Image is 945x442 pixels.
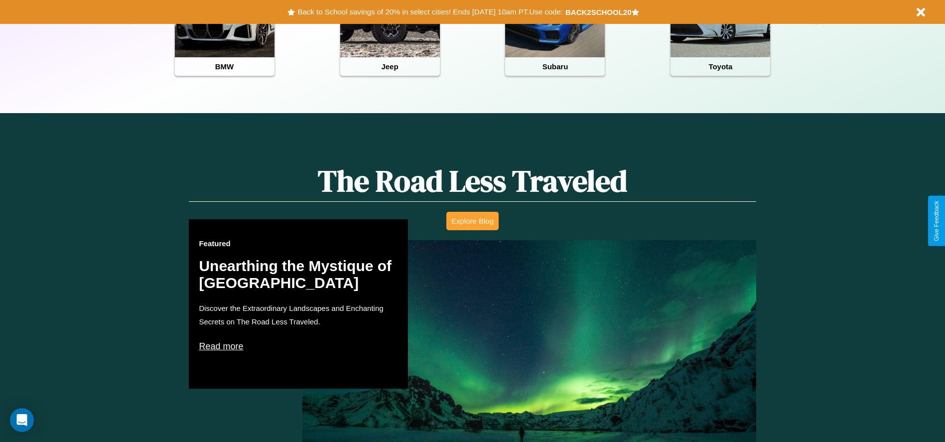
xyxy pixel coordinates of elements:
p: Discover the Extraordinary Landscapes and Enchanting Secrets on The Road Less Traveled. [199,301,398,328]
h4: Jeep [340,57,440,76]
div: Give Feedback [933,201,940,241]
button: Back to School savings of 20% in select cities! Ends [DATE] 10am PT.Use code: [295,5,565,19]
h4: Subaru [505,57,605,76]
h4: BMW [175,57,274,76]
h4: Toyota [671,57,770,76]
b: BACK2SCHOOL20 [565,8,632,16]
h2: Unearthing the Mystique of [GEOGRAPHIC_DATA] [199,258,398,292]
p: Read more [199,338,398,354]
h1: The Road Less Traveled [189,160,756,202]
h3: Featured [199,239,398,248]
div: Open Intercom Messenger [10,408,34,432]
button: Explore Blog [446,212,499,230]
